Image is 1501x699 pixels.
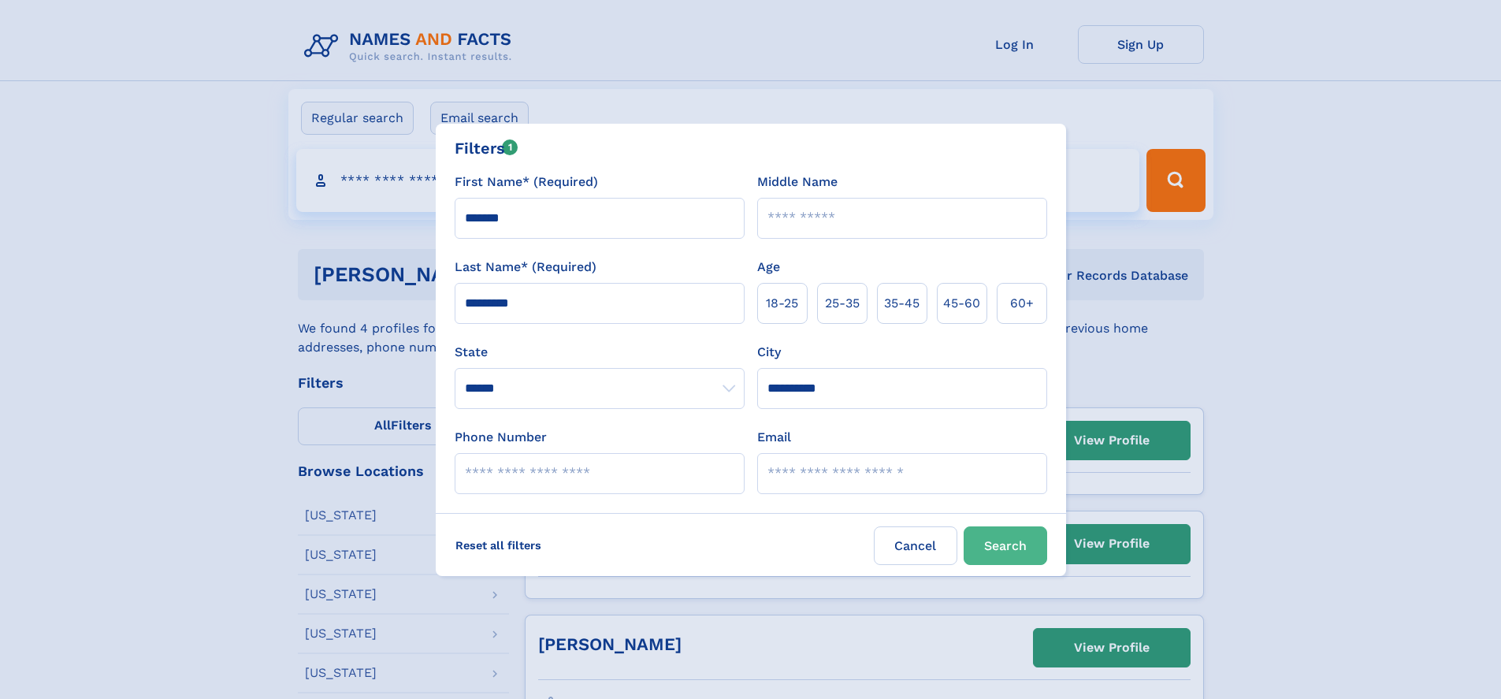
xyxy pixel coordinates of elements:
label: Age [757,258,780,277]
label: Email [757,428,791,447]
span: 35‑45 [884,294,920,313]
label: State [455,343,745,362]
label: Phone Number [455,428,547,447]
label: Reset all filters [445,526,552,564]
label: First Name* (Required) [455,173,598,191]
span: 60+ [1010,294,1034,313]
span: 18‑25 [766,294,798,313]
label: City [757,343,781,362]
span: 25‑35 [825,294,860,313]
button: Search [964,526,1047,565]
label: Last Name* (Required) [455,258,596,277]
label: Middle Name [757,173,838,191]
label: Cancel [874,526,957,565]
span: 45‑60 [943,294,980,313]
div: Filters [455,136,518,160]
